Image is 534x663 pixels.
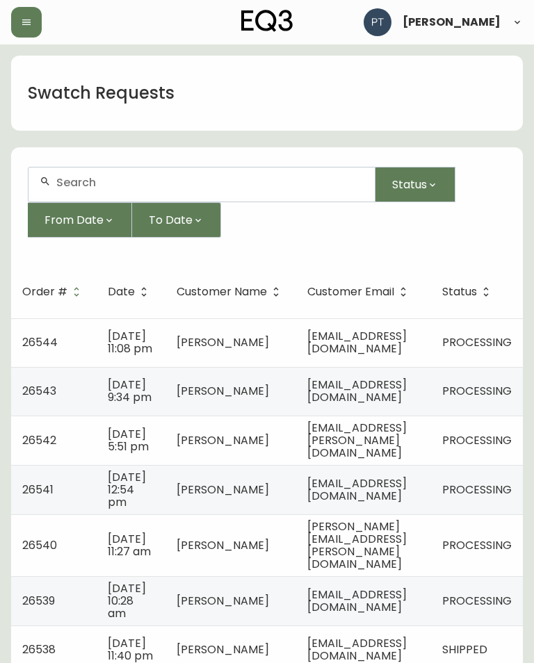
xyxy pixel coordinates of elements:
[307,587,407,615] span: [EMAIL_ADDRESS][DOMAIN_NAME]
[108,531,151,559] span: [DATE] 11:27 am
[307,377,407,405] span: [EMAIL_ADDRESS][DOMAIN_NAME]
[28,81,175,105] h1: Swatch Requests
[307,288,394,296] span: Customer Email
[442,432,512,448] span: PROCESSING
[375,167,455,202] button: Status
[442,593,512,609] span: PROCESSING
[56,176,364,189] input: Search
[108,288,135,296] span: Date
[442,641,487,657] span: SHIPPED
[28,202,132,238] button: From Date
[149,211,193,229] span: To Date
[108,377,152,405] span: [DATE] 9:34 pm
[307,328,407,357] span: [EMAIL_ADDRESS][DOMAIN_NAME]
[442,383,512,399] span: PROCESSING
[392,176,427,193] span: Status
[177,334,269,350] span: [PERSON_NAME]
[442,334,512,350] span: PROCESSING
[22,383,56,399] span: 26543
[22,432,56,448] span: 26542
[177,482,269,498] span: [PERSON_NAME]
[442,286,495,298] span: Status
[22,593,55,609] span: 26539
[44,211,104,229] span: From Date
[364,8,391,36] img: 986dcd8e1aab7847125929f325458823
[403,17,501,28] span: [PERSON_NAME]
[241,10,293,32] img: logo
[108,328,152,357] span: [DATE] 11:08 pm
[307,420,407,461] span: [EMAIL_ADDRESS][PERSON_NAME][DOMAIN_NAME]
[22,334,58,350] span: 26544
[177,641,269,657] span: [PERSON_NAME]
[177,286,285,298] span: Customer Name
[442,482,512,498] span: PROCESSING
[108,426,149,455] span: [DATE] 5:51 pm
[177,537,269,553] span: [PERSON_NAME]
[22,482,54,498] span: 26541
[22,641,56,657] span: 26538
[108,286,153,298] span: Date
[177,432,269,448] span: [PERSON_NAME]
[177,288,267,296] span: Customer Name
[108,580,146,621] span: [DATE] 10:28 am
[442,288,477,296] span: Status
[22,286,86,298] span: Order #
[132,202,221,238] button: To Date
[108,469,146,510] span: [DATE] 12:54 pm
[22,288,67,296] span: Order #
[307,518,407,572] span: [PERSON_NAME][EMAIL_ADDRESS][PERSON_NAME][DOMAIN_NAME]
[442,537,512,553] span: PROCESSING
[22,537,57,553] span: 26540
[307,286,412,298] span: Customer Email
[177,383,269,399] span: [PERSON_NAME]
[177,593,269,609] span: [PERSON_NAME]
[307,475,407,504] span: [EMAIL_ADDRESS][DOMAIN_NAME]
